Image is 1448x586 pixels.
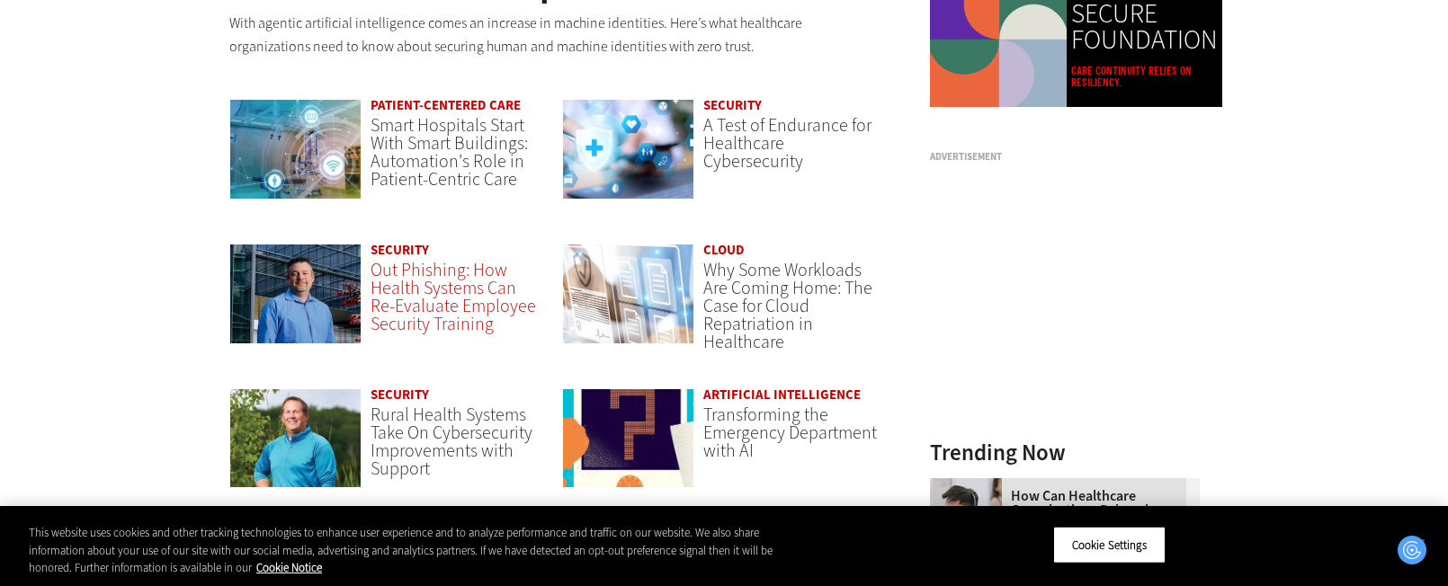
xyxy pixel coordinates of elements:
div: This website uses cookies and other tracking technologies to enhance user experience and to analy... [29,524,797,577]
a: Security [371,386,429,404]
a: illustration of question mark [562,388,694,506]
a: Smart Hospitals Start With Smart Buildings: Automation's Role in Patient-Centric Care [371,113,528,191]
button: Cookie Settings [1053,526,1166,564]
a: How Can Healthcare Organizations Reimagine Their Contact Centers? [930,489,1189,532]
a: Smart hospital [229,99,362,217]
a: Healthcare contact center [930,478,1011,493]
a: Jim Roeder [229,388,362,506]
img: Electronic health records [562,244,694,344]
a: Cloud [703,241,745,259]
a: Artificial Intelligence [703,386,861,404]
img: Healthcare contact center [930,478,1002,550]
iframe: advertisement [930,169,1200,394]
img: Scott Currie [229,244,362,344]
img: Smart hospital [229,99,362,200]
a: Why Some Workloads Are Coming Home: The Case for Cloud Repatriation in Healthcare [703,258,872,354]
a: Security [703,96,762,114]
h3: Trending Now [930,441,1200,464]
a: Care continuity relies on resiliency. [1071,65,1218,88]
a: More information about your privacy [256,560,322,575]
h3: Advertisement [930,152,1200,162]
a: Security [371,241,429,259]
a: Transforming the Emergency Department with AI [703,403,877,463]
p: With agentic artificial intelligence comes an increase in machine identities. Here’s what healthc... [229,12,882,58]
a: Scott Currie [229,244,362,361]
a: Healthcare cybersecurity [562,99,694,217]
img: Healthcare cybersecurity [562,99,694,200]
img: illustration of question mark [562,388,694,489]
a: Rural Health Systems Take On Cybersecurity Improvements with Support [371,403,532,481]
img: Jim Roeder [229,388,362,489]
a: Out Phishing: How Health Systems Can Re-Evaluate Employee Security Training [371,258,536,336]
a: A Test of Endurance for Healthcare Cybersecurity [703,113,871,173]
button: Close [1399,524,1439,564]
a: Patient-Centered Care [371,96,521,114]
a: Electronic health records [562,244,694,361]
